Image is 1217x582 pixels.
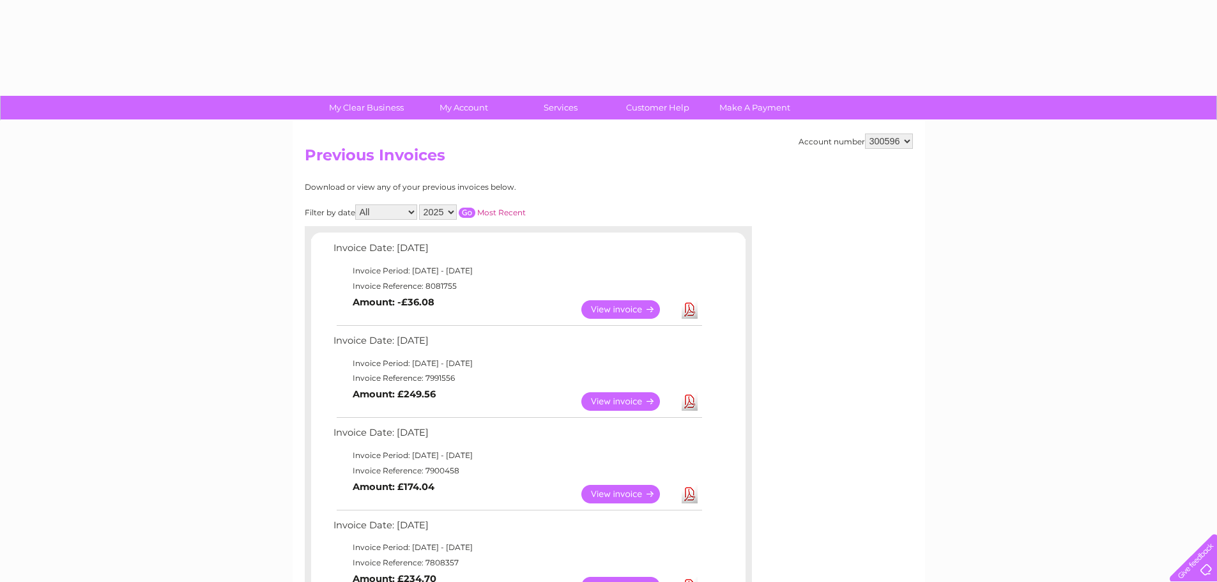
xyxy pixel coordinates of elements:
[353,296,434,308] b: Amount: -£36.08
[508,96,613,119] a: Services
[330,517,704,540] td: Invoice Date: [DATE]
[581,392,675,411] a: View
[477,208,526,217] a: Most Recent
[330,356,704,371] td: Invoice Period: [DATE] - [DATE]
[581,485,675,503] a: View
[330,540,704,555] td: Invoice Period: [DATE] - [DATE]
[353,481,434,493] b: Amount: £174.04
[330,279,704,294] td: Invoice Reference: 8081755
[330,332,704,356] td: Invoice Date: [DATE]
[330,463,704,479] td: Invoice Reference: 7900458
[330,555,704,571] td: Invoice Reference: 7808357
[411,96,516,119] a: My Account
[581,300,675,319] a: View
[330,448,704,463] td: Invoice Period: [DATE] - [DATE]
[702,96,808,119] a: Make A Payment
[330,240,704,263] td: Invoice Date: [DATE]
[330,424,704,448] td: Invoice Date: [DATE]
[330,371,704,386] td: Invoice Reference: 7991556
[799,134,913,149] div: Account number
[682,300,698,319] a: Download
[353,388,436,400] b: Amount: £249.56
[605,96,710,119] a: Customer Help
[682,485,698,503] a: Download
[305,183,640,192] div: Download or view any of your previous invoices below.
[330,263,704,279] td: Invoice Period: [DATE] - [DATE]
[682,392,698,411] a: Download
[305,146,913,171] h2: Previous Invoices
[305,204,640,220] div: Filter by date
[314,96,419,119] a: My Clear Business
